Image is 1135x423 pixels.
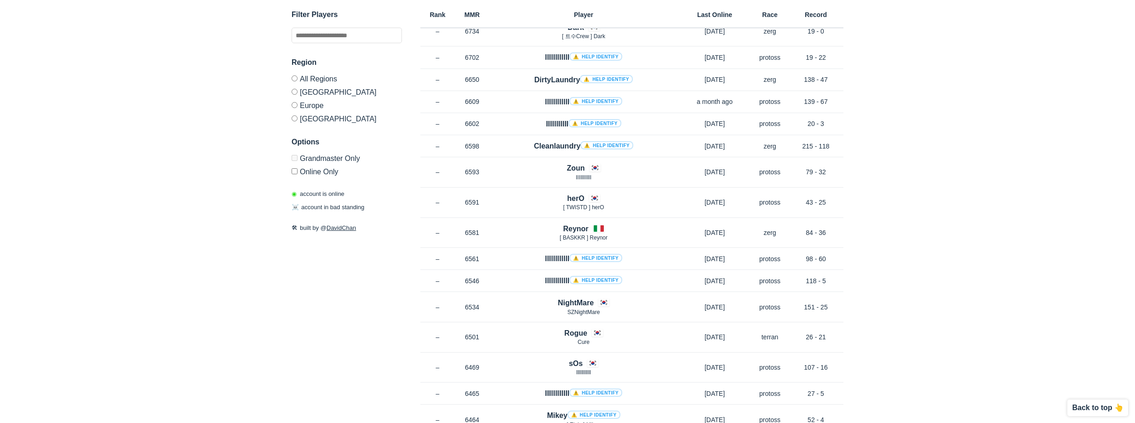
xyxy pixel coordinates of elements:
p: [DATE] [678,254,751,263]
h4: sOs [569,358,583,369]
h4: llllllllllll [545,253,622,264]
p: 118 - 5 [788,276,843,286]
h4: Reynor [563,223,588,234]
label: Only show accounts currently laddering [292,165,402,176]
h4: Zoun [567,163,585,173]
h4: IIIIllIIIII [546,119,621,129]
a: DavidChan [327,224,356,231]
h4: herO [567,193,584,204]
p: 6702 [455,53,489,62]
p: 19 - 0 [788,27,843,36]
p: 6591 [455,198,489,207]
p: protoss [751,97,788,106]
span: 🛠 [292,224,298,231]
p: [DATE] [678,119,751,128]
a: ⚠️ Help identify [580,141,633,149]
p: 139 - 67 [788,97,843,106]
span: llllllllllll [576,369,591,376]
h3: Options [292,137,402,148]
label: All Regions [292,75,402,85]
p: 6581 [455,228,489,237]
p: [DATE] [678,363,751,372]
p: 19 - 22 [788,53,843,62]
p: – [420,198,455,207]
span: SZNightMare [567,309,600,315]
h4: llllllllllll [545,52,622,63]
p: protoss [751,276,788,286]
p: – [420,142,455,151]
a: ⚠️ Help identify [568,119,621,127]
p: 26 - 21 [788,332,843,342]
input: Online Only [292,168,298,174]
p: 20 - 3 [788,119,843,128]
p: account is online [292,189,344,199]
h6: MMR [455,11,489,18]
h4: DirtyLaundry [534,74,633,85]
p: 84 - 36 [788,228,843,237]
p: zerg [751,142,788,151]
p: zerg [751,228,788,237]
span: [ 트수Crew ] Dark [562,33,605,40]
p: 79 - 32 [788,167,843,177]
a: ⚠️ Help identify [569,389,622,397]
label: Europe [292,98,402,112]
p: [DATE] [678,75,751,84]
h6: Rank [420,11,455,18]
p: 6546 [455,276,489,286]
span: [ BASKKR ] Reynor [560,234,608,241]
p: zerg [751,27,788,36]
p: Back to top 👆 [1072,404,1124,412]
p: a month ago [678,97,751,106]
p: 6602 [455,119,489,128]
p: protoss [751,303,788,312]
p: 6609 [455,97,489,106]
p: built by @ [292,223,402,233]
p: [DATE] [678,53,751,62]
h4: NightMare [558,297,594,308]
p: terran [751,332,788,342]
p: protoss [751,389,788,398]
span: IIIIllIIllI [576,174,591,181]
a: ⚠️ Help identify [569,276,622,284]
p: protoss [751,254,788,263]
p: – [420,75,455,84]
p: 6534 [455,303,489,312]
p: – [420,276,455,286]
span: ☠️ [292,204,299,211]
span: [ TWISTD ] herO [563,204,604,211]
p: – [420,332,455,342]
p: 6561 [455,254,489,263]
p: – [420,53,455,62]
p: 6501 [455,332,489,342]
span: Cure [578,339,590,345]
h4: Mikey [547,410,620,421]
label: [GEOGRAPHIC_DATA] [292,112,402,123]
p: 6650 [455,75,489,84]
p: account in bad standing [292,203,364,212]
p: 6734 [455,27,489,36]
p: 6598 [455,142,489,151]
input: Europe [292,102,298,108]
h4: llllllllllll [545,97,622,107]
h6: Race [751,11,788,18]
p: 107 - 16 [788,363,843,372]
p: 6465 [455,389,489,398]
h6: Record [788,11,843,18]
h3: Filter Players [292,9,402,20]
h6: Player [489,11,678,18]
h6: Last Online [678,11,751,18]
p: – [420,97,455,106]
input: [GEOGRAPHIC_DATA] [292,115,298,121]
a: ⚠️ Help identify [569,254,622,262]
h3: Region [292,57,402,68]
p: 27 - 5 [788,389,843,398]
a: ⚠️ Help identify [580,75,633,83]
p: – [420,167,455,177]
a: ⚠️ Help identify [569,97,622,105]
p: 6593 [455,167,489,177]
label: Only Show accounts currently in Grandmaster [292,155,402,165]
p: [DATE] [678,27,751,36]
input: Grandmaster Only [292,155,298,161]
span: ◉ [292,190,297,197]
h4: IIIllllIIIIl [545,388,622,399]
